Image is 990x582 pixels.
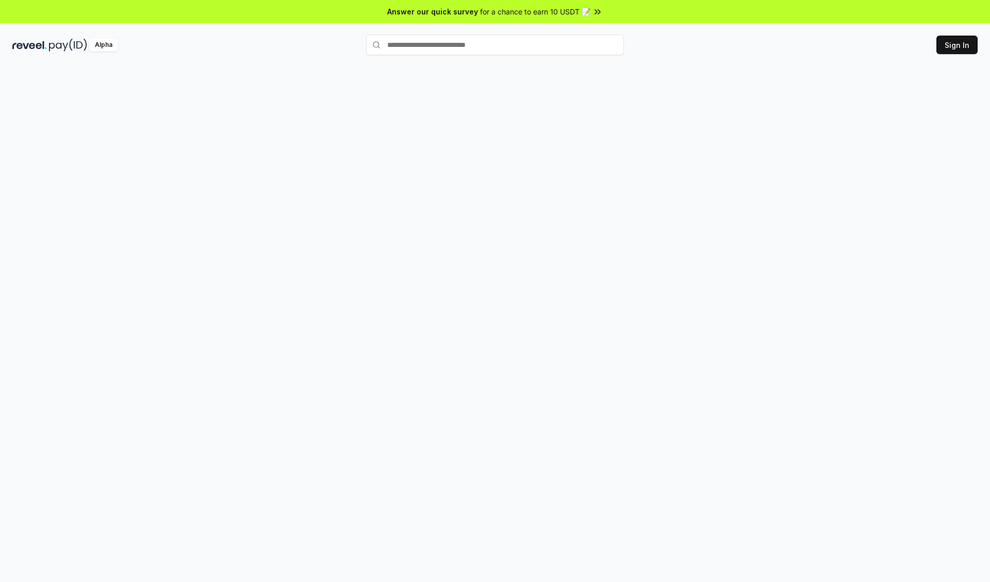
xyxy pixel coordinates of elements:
img: reveel_dark [12,39,47,52]
div: Alpha [89,39,118,52]
button: Sign In [936,36,978,54]
span: for a chance to earn 10 USDT 📝 [480,6,590,17]
span: Answer our quick survey [387,6,478,17]
img: pay_id [49,39,87,52]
